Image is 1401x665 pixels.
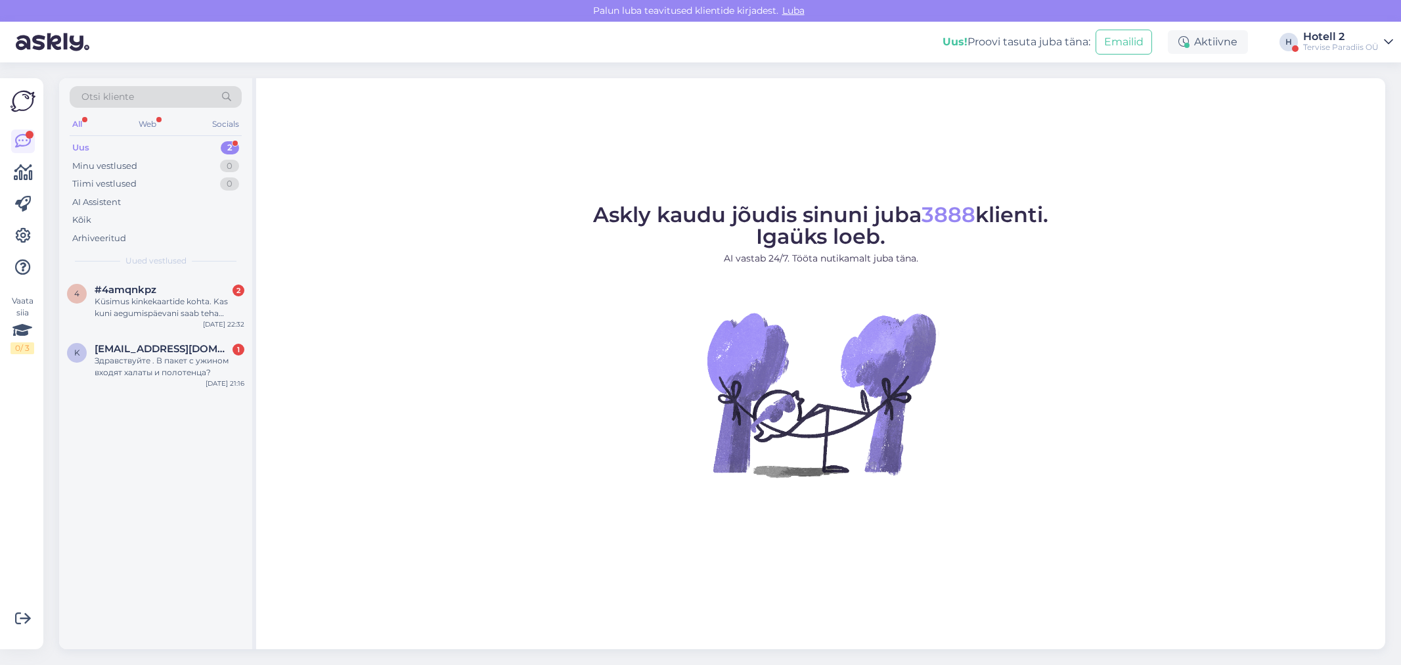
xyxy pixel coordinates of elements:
[11,295,34,354] div: Vaata siia
[1096,30,1152,55] button: Emailid
[943,34,1090,50] div: Proovi tasuta juba täna:
[1303,32,1379,42] div: Hotell 2
[220,160,239,173] div: 0
[1303,32,1393,53] a: Hotell 2Tervise Paradiis OÜ
[72,141,89,154] div: Uus
[1303,42,1379,53] div: Tervise Paradiis OÜ
[95,284,156,296] span: #4amqnkpz
[922,202,975,227] span: 3888
[74,288,79,298] span: 4
[136,116,159,133] div: Web
[943,35,967,48] b: Uus!
[1168,30,1248,54] div: Aktiivne
[81,90,134,104] span: Otsi kliente
[593,252,1048,265] p: AI vastab 24/7. Tööta nutikamalt juba täna.
[11,342,34,354] div: 0 / 3
[11,89,35,114] img: Askly Logo
[778,5,809,16] span: Luba
[95,355,244,378] div: Здравствуйте . В пакет с ужином входят халаты и полотенца?
[72,160,137,173] div: Minu vestlused
[220,177,239,191] div: 0
[95,343,231,355] span: karbuzanova83@gmail.com
[72,177,137,191] div: Tiimi vestlused
[74,348,80,357] span: k
[72,196,121,209] div: AI Assistent
[233,285,244,296] div: 2
[72,214,91,227] div: Kõik
[593,202,1048,249] span: Askly kaudu jõudis sinuni juba klienti. Igaüks loeb.
[233,344,244,355] div: 1
[72,232,126,245] div: Arhiveeritud
[70,116,85,133] div: All
[125,255,187,267] span: Uued vestlused
[95,296,244,319] div: Küsimus kinkekaartide kohta. Kas kuni aegumispäevani saab teha broneeringuid ka tulevikku, mis jä...
[210,116,242,133] div: Socials
[1279,33,1298,51] div: H
[221,141,239,154] div: 2
[703,276,939,513] img: No Chat active
[206,378,244,388] div: [DATE] 21:16
[203,319,244,329] div: [DATE] 22:32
